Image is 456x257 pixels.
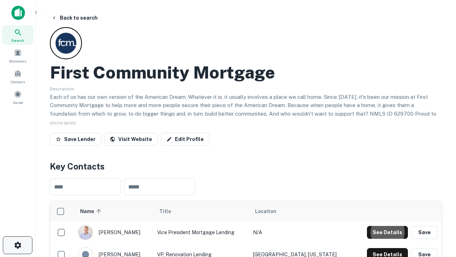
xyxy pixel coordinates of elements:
[367,226,408,239] button: See Details
[411,226,438,239] button: Save
[80,207,103,216] span: Name
[50,133,101,146] button: Save Lender
[2,67,33,86] a: Contacts
[50,62,275,83] h2: First Community Mortgage
[11,37,24,43] span: Search
[11,79,25,85] span: Contacts
[78,225,93,240] img: 1520878720083
[249,221,353,243] td: N/A
[50,86,74,91] span: Description
[2,87,33,107] a: Saved
[2,25,33,45] a: Search
[255,207,276,216] span: Location
[420,200,456,234] iframe: Chat Widget
[2,46,33,65] a: Borrowers
[50,160,442,173] h4: Key Contacts
[78,225,150,240] div: [PERSON_NAME]
[50,121,76,126] span: SHOW MORE
[159,207,180,216] span: Title
[74,201,154,221] th: Name
[154,221,249,243] td: Vice President Mortgage Lending
[11,6,25,20] img: capitalize-icon.png
[48,11,100,24] button: Back to search
[104,133,158,146] a: Visit Website
[249,201,353,221] th: Location
[161,133,209,146] a: Edit Profile
[50,93,442,126] p: Each of us has our own version of the American Dream. Whatever it is, it usually involves a place...
[13,100,23,105] span: Saved
[9,58,26,64] span: Borrowers
[154,201,249,221] th: Title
